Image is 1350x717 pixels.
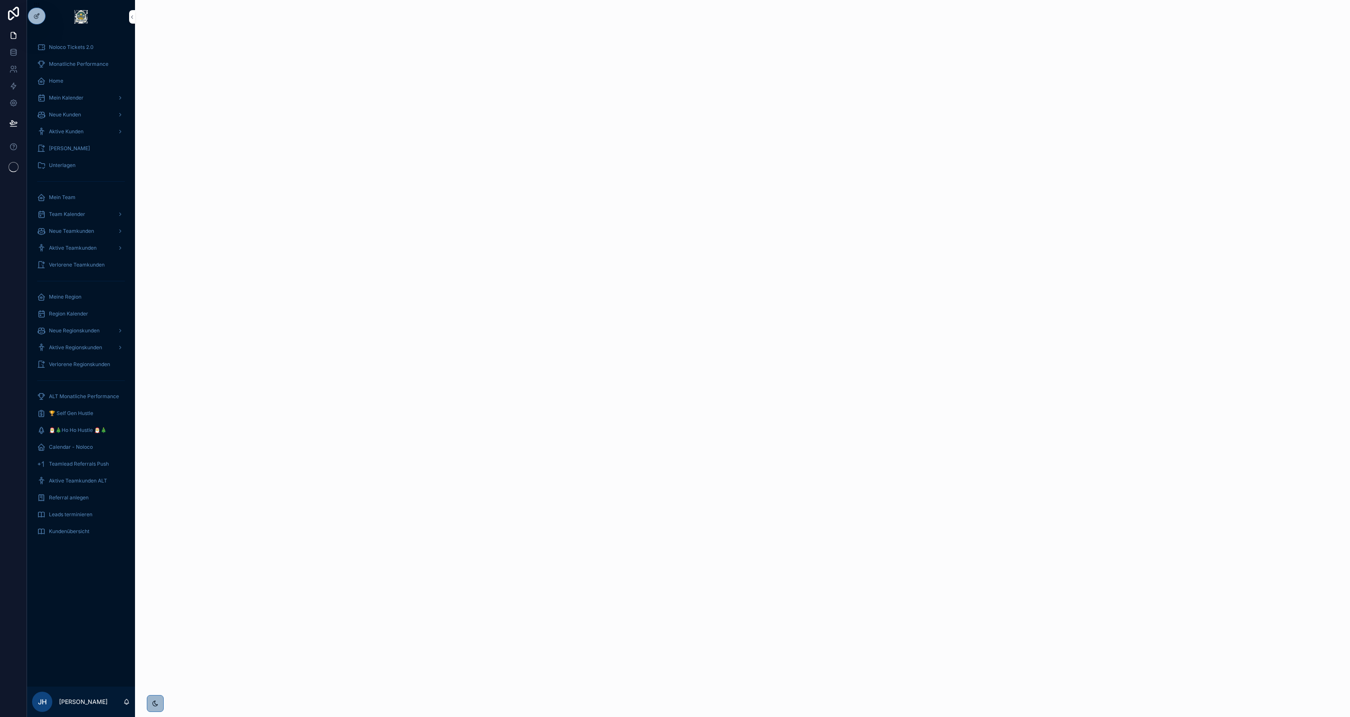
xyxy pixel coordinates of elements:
a: Aktive Regionskunden [32,340,130,355]
a: [PERSON_NAME] [32,141,130,156]
a: Meine Region [32,289,130,305]
span: Team Kalender [49,211,85,218]
span: Referral anlegen [49,494,89,501]
span: [PERSON_NAME] [49,145,90,152]
a: Calendar - Noloco [32,439,130,455]
a: Unterlagen [32,158,130,173]
span: Noloco Tickets 2.0 [49,44,94,51]
a: Referral anlegen [32,490,130,505]
a: Region Kalender [32,306,130,321]
span: ALT Monatliche Performance [49,393,119,400]
a: Aktive Kunden [32,124,130,139]
span: Monatliche Performance [49,61,108,67]
span: Teamlead Referrals Push [49,461,109,467]
span: Mein Team [49,194,76,201]
p: [PERSON_NAME] [59,698,108,706]
span: Mein Kalender [49,94,84,101]
a: Aktive Teamkunden [32,240,130,256]
span: Aktive Kunden [49,128,84,135]
span: Neue Regionskunden [49,327,100,334]
span: Home [49,78,63,84]
a: 🏆 Self Gen Hustle [32,406,130,421]
span: Neue Kunden [49,111,81,118]
a: Mein Kalender [32,90,130,105]
a: Monatliche Performance [32,57,130,72]
a: Teamlead Referrals Push [32,456,130,472]
a: Neue Regionskunden [32,323,130,338]
span: Meine Region [49,294,81,300]
div: scrollable content [27,34,135,550]
span: Region Kalender [49,310,88,317]
a: 🎅🎄Ho Ho Hustle 🎅🎄 [32,423,130,438]
span: Verlorene Teamkunden [49,261,105,268]
span: Calendar - Noloco [49,444,93,450]
span: Unterlagen [49,162,76,169]
a: Mein Team [32,190,130,205]
span: 🎅🎄Ho Ho Hustle 🎅🎄 [49,427,107,434]
span: JH [38,697,47,707]
a: Leads terminieren [32,507,130,522]
span: Kundenübersicht [49,528,89,535]
span: Verlorene Regionskunden [49,361,110,368]
span: Aktive Teamkunden [49,245,97,251]
img: App logo [74,10,88,24]
a: Verlorene Regionskunden [32,357,130,372]
span: Leads terminieren [49,511,92,518]
a: Neue Teamkunden [32,224,130,239]
a: Kundenübersicht [32,524,130,539]
a: ALT Monatliche Performance [32,389,130,404]
span: Aktive Teamkunden ALT [49,477,107,484]
a: Verlorene Teamkunden [32,257,130,272]
span: Aktive Regionskunden [49,344,102,351]
a: Neue Kunden [32,107,130,122]
a: Home [32,73,130,89]
a: Team Kalender [32,207,130,222]
span: 🏆 Self Gen Hustle [49,410,93,417]
a: Aktive Teamkunden ALT [32,473,130,488]
a: Noloco Tickets 2.0 [32,40,130,55]
span: Neue Teamkunden [49,228,94,235]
